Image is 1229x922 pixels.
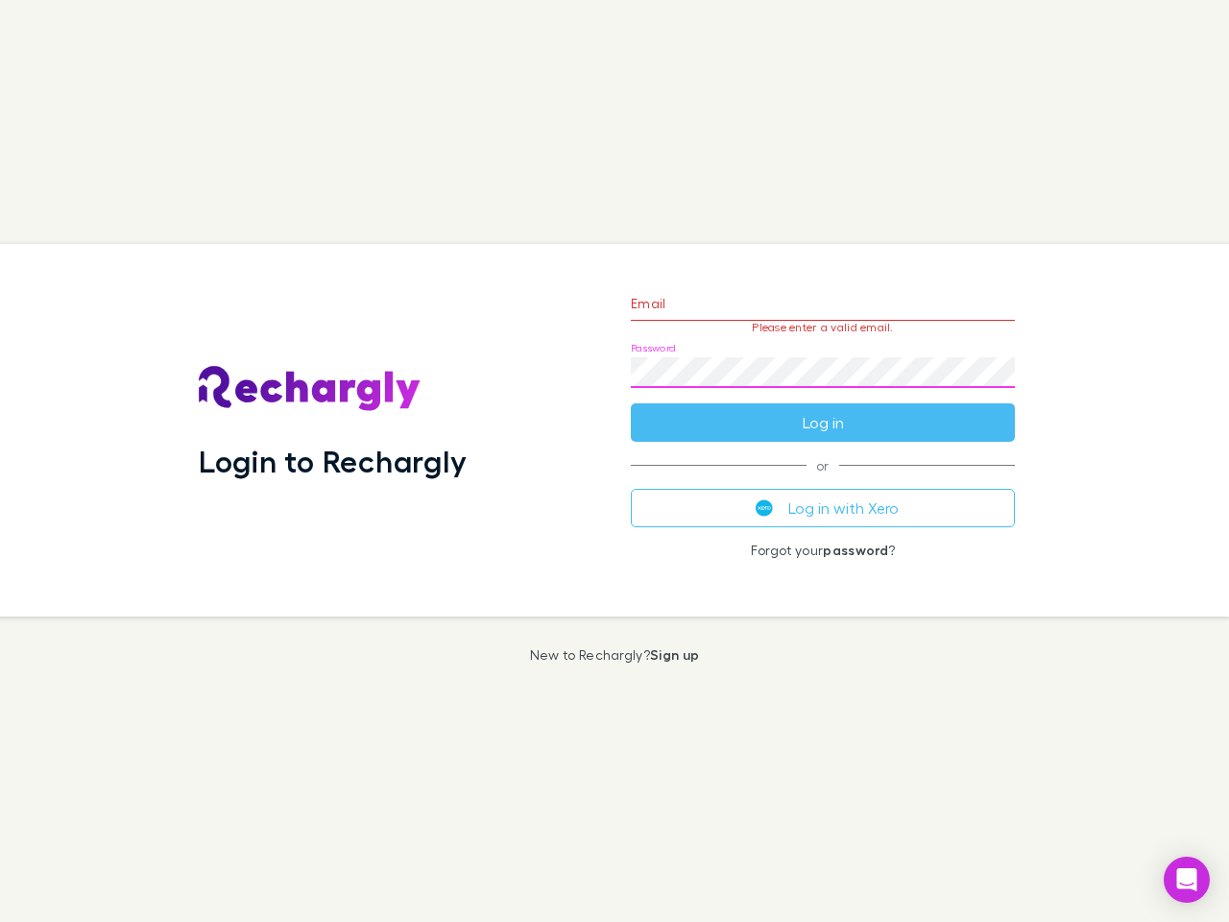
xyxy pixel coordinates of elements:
[631,465,1015,466] span: or
[650,646,699,663] a: Sign up
[530,647,700,663] p: New to Rechargly?
[199,366,422,412] img: Rechargly's Logo
[631,489,1015,527] button: Log in with Xero
[1164,857,1210,903] div: Open Intercom Messenger
[631,403,1015,442] button: Log in
[631,543,1015,558] p: Forgot your ?
[756,499,773,517] img: Xero's logo
[199,443,467,479] h1: Login to Rechargly
[631,341,676,355] label: Password
[823,542,888,558] a: password
[631,321,1015,334] p: Please enter a valid email.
